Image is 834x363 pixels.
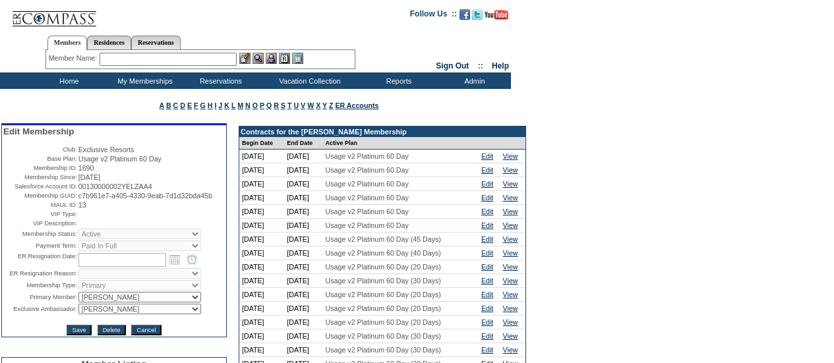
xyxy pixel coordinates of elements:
[257,72,359,89] td: Vacation Collection
[359,72,435,89] td: Reports
[284,343,322,357] td: [DATE]
[266,101,272,109] a: Q
[478,61,483,70] span: ::
[503,249,518,257] a: View
[503,318,518,326] a: View
[181,72,257,89] td: Reservations
[3,292,77,302] td: Primary Member:
[329,101,334,109] a: Z
[284,329,322,343] td: [DATE]
[98,325,126,335] input: Delete
[436,61,469,70] a: Sign Out
[481,277,493,285] a: Edit
[503,166,518,174] a: View
[3,304,77,314] td: Exclusive Ambassador:
[284,163,322,177] td: [DATE]
[460,9,470,20] img: Become our fan on Facebook
[3,146,77,154] td: Club:
[131,325,161,335] input: Cancel
[326,318,441,326] span: Usage v2 Platinum 60 Day (20 Days)
[284,177,322,191] td: [DATE]
[3,173,77,181] td: Membership Since:
[284,302,322,316] td: [DATE]
[67,325,91,335] input: Save
[481,304,493,312] a: Edit
[503,277,518,285] a: View
[284,205,322,219] td: [DATE]
[335,101,378,109] a: ER Accounts
[131,36,181,49] a: Reservations
[326,332,441,340] span: Usage v2 Platinum 60 Day (30 Days)
[481,194,493,202] a: Edit
[231,101,235,109] a: L
[180,101,185,109] a: D
[78,173,101,181] span: [DATE]
[3,252,77,267] td: ER Resignation Date:
[472,13,483,21] a: Follow us on Twitter
[105,72,181,89] td: My Memberships
[503,221,518,229] a: View
[481,346,493,354] a: Edit
[239,274,284,288] td: [DATE]
[239,316,284,329] td: [DATE]
[326,221,409,229] span: Usage v2 Platinum 60 Day
[503,194,518,202] a: View
[239,137,284,150] td: Begin Date
[326,194,409,202] span: Usage v2 Platinum 60 Day
[239,219,284,233] td: [DATE]
[481,249,493,257] a: Edit
[485,13,508,21] a: Subscribe to our YouTube Channel
[239,233,284,246] td: [DATE]
[481,208,493,215] a: Edit
[284,191,322,205] td: [DATE]
[293,101,299,109] a: U
[284,260,322,274] td: [DATE]
[326,277,441,285] span: Usage v2 Platinum 60 Day (30 Days)
[239,288,284,302] td: [DATE]
[284,233,322,246] td: [DATE]
[323,137,479,150] td: Active Plan
[253,53,264,64] img: View
[326,166,409,174] span: Usage v2 Platinum 60 Day
[87,36,131,49] a: Residences
[200,101,205,109] a: G
[78,201,86,209] span: 13
[292,53,303,64] img: b_calculator.gif
[481,263,493,271] a: Edit
[410,8,457,24] td: Follow Us ::
[435,72,511,89] td: Admin
[160,101,164,109] a: A
[49,53,100,64] div: Member Name:
[239,53,251,64] img: b_edit.gif
[284,219,322,233] td: [DATE]
[503,291,518,298] a: View
[472,9,483,20] img: Follow us on Twitter
[3,280,77,291] td: Membership Type:
[481,235,493,243] a: Edit
[503,235,518,243] a: View
[47,36,88,50] a: Members
[245,101,251,109] a: N
[503,332,518,340] a: View
[3,201,77,209] td: MAUL ID:
[239,246,284,260] td: [DATE]
[78,146,134,154] span: Exclusive Resorts
[301,101,305,109] a: V
[3,164,77,172] td: Membership ID:
[492,61,509,70] a: Help
[326,180,409,188] span: Usage v2 Platinum 60 Day
[187,101,192,109] a: E
[239,177,284,191] td: [DATE]
[481,180,493,188] a: Edit
[78,192,212,200] span: c7b961e7-a405-4330-9eab-7d1d32bda45b
[239,329,284,343] td: [DATE]
[78,182,152,190] span: 00130000002YELZAA4
[481,152,493,160] a: Edit
[3,155,77,163] td: Base Plan:
[503,346,518,354] a: View
[239,302,284,316] td: [DATE]
[239,343,284,357] td: [DATE]
[78,155,162,163] span: Usage v2 Platinum 60 Day
[260,101,264,109] a: P
[3,240,77,251] td: Payment Term:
